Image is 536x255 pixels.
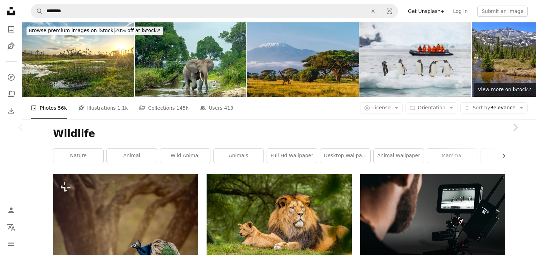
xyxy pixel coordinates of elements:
form: Find visuals sitewide [31,4,398,18]
a: Illustrations [4,39,18,53]
a: Get Unsplash+ [404,6,449,17]
a: Explore [4,70,18,84]
span: 145k [176,104,188,112]
a: desktop wallpaper [320,149,370,163]
a: Log in / Sign up [4,203,18,217]
button: Language [4,220,18,234]
a: wild [481,149,530,163]
a: Browse premium images on iStock|20% off at iStock↗ [22,22,167,39]
button: Clear [365,5,381,18]
a: full hd wallpaper [267,149,317,163]
button: Visual search [381,5,398,18]
span: 1.1k [117,104,128,112]
a: nature [53,149,103,163]
div: 20% off at iStock ↗ [27,27,163,35]
a: Next [494,94,536,161]
span: View more on iStock ↗ [478,87,532,92]
a: Collections [4,87,18,101]
a: View more on iStock↗ [474,83,536,97]
h1: Wildlife [53,127,505,140]
button: Orientation [405,102,457,114]
button: License [360,102,403,114]
span: Relevance [472,104,515,111]
a: animals [214,149,263,163]
img: African forest elephant (Loxodonta cyclotis) in the rainforest showing the Lekoli River. Odzala-K... [135,22,246,97]
a: Log in [449,6,472,17]
a: Illustrations 1.1k [78,97,128,119]
a: animal wallpaper [374,149,424,163]
span: 413 [224,104,233,112]
span: Orientation [418,105,445,110]
a: Photos [4,22,18,36]
span: Browse premium images on iStock | [29,28,115,33]
a: brown lion on green grass field [207,219,352,226]
a: mammal [427,149,477,163]
button: Submit an image [477,6,528,17]
img: Masai giraffe in front of Kilimanjaro mountain in Amboseli National Park, Kenya [247,22,359,97]
a: animal [107,149,157,163]
a: Collections 145k [139,97,188,119]
button: Sort byRelevance [460,102,528,114]
img: Gentoo penguins (Pygoscelis papua) on an ice floe with tourists on a Zodiac cruise. [359,22,471,97]
img: Large Alligator in the Breathtaking & Beautiful Orlando Wetlands Park During a Vibrant Sunset in ... [22,22,134,97]
span: License [372,105,391,110]
a: wild animal [160,149,210,163]
button: Menu [4,237,18,251]
span: Sort by [472,105,490,110]
button: Search Unsplash [31,5,43,18]
a: Users 413 [200,97,233,119]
